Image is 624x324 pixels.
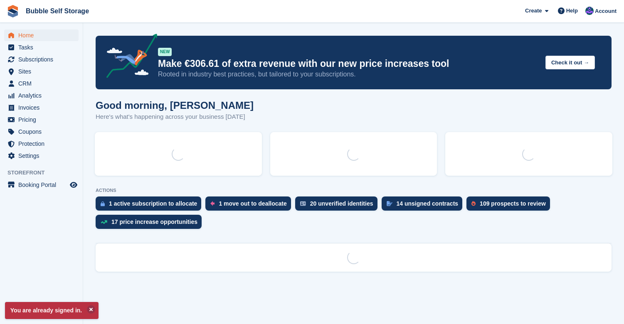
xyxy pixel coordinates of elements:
[96,112,254,122] p: Here's what's happening across your business [DATE]
[101,201,105,206] img: active_subscription_to_allocate_icon-d502201f5373d7db506a760aba3b589e785aa758c864c3986d89f69b8ff3...
[18,42,68,53] span: Tasks
[4,102,79,113] a: menu
[219,200,286,207] div: 1 move out to deallocate
[7,169,83,177] span: Storefront
[566,7,578,15] span: Help
[18,54,68,65] span: Subscriptions
[595,7,617,15] span: Account
[101,220,107,224] img: price_increase_opportunities-93ffe204e8149a01c8c9dc8f82e8f89637d9d84a8eef4429ea346261dce0b2c0.svg
[4,42,79,53] a: menu
[18,138,68,150] span: Protection
[300,201,306,206] img: verify_identity-adf6edd0f0f0b5bbfe63781bf79b02c33cf7c696d77639b501bdc392416b5a36.svg
[387,201,392,206] img: contract_signature_icon-13c848040528278c33f63329250d36e43548de30e8caae1d1a13099fd9432cc5.svg
[4,78,79,89] a: menu
[5,302,99,319] p: You are already signed in.
[96,100,254,111] h1: Good morning, [PERSON_NAME]
[158,58,539,70] p: Make €306.61 of extra revenue with our new price increases tool
[18,66,68,77] span: Sites
[96,188,612,193] p: ACTIONS
[18,150,68,162] span: Settings
[471,201,476,206] img: prospect-51fa495bee0391a8d652442698ab0144808aea92771e9ea1ae160a38d050c398.svg
[18,78,68,89] span: CRM
[525,7,542,15] span: Create
[69,180,79,190] a: Preview store
[295,196,382,215] a: 20 unverified identities
[397,200,459,207] div: 14 unsigned contracts
[22,4,92,18] a: Bubble Self Storage
[4,66,79,77] a: menu
[18,179,68,191] span: Booking Portal
[18,102,68,113] span: Invoices
[310,200,373,207] div: 20 unverified identities
[7,5,19,17] img: stora-icon-8386f47178a22dfd0bd8f6a31ec36ba5ce8667c1dd55bd0f319d3a0aa187defe.svg
[545,56,595,69] button: Check it out →
[205,196,295,215] a: 1 move out to deallocate
[466,196,554,215] a: 109 prospects to review
[111,218,197,225] div: 17 price increase opportunities
[4,114,79,125] a: menu
[480,200,546,207] div: 109 prospects to review
[18,90,68,101] span: Analytics
[158,70,539,79] p: Rooted in industry best practices, but tailored to your subscriptions.
[18,114,68,125] span: Pricing
[210,201,215,206] img: move_outs_to_deallocate_icon-f764333ba52eb49d3ac5e1228854f67142a1ed5810a6f6cc68b1a99e826820c5.svg
[4,138,79,150] a: menu
[4,29,79,41] a: menu
[96,196,205,215] a: 1 active subscription to allocate
[109,200,197,207] div: 1 active subscription to allocate
[18,126,68,137] span: Coupons
[158,48,172,56] div: NEW
[4,54,79,65] a: menu
[585,7,594,15] img: Stuart Jackson
[18,29,68,41] span: Home
[96,215,206,233] a: 17 price increase opportunities
[4,90,79,101] a: menu
[4,150,79,162] a: menu
[99,34,158,81] img: price-adjustments-announcement-icon-8257ccfd72463d97f412b2fc003d46551f7dbcb40ab6d574587a9cd5c0d94...
[4,179,79,191] a: menu
[382,196,467,215] a: 14 unsigned contracts
[4,126,79,137] a: menu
